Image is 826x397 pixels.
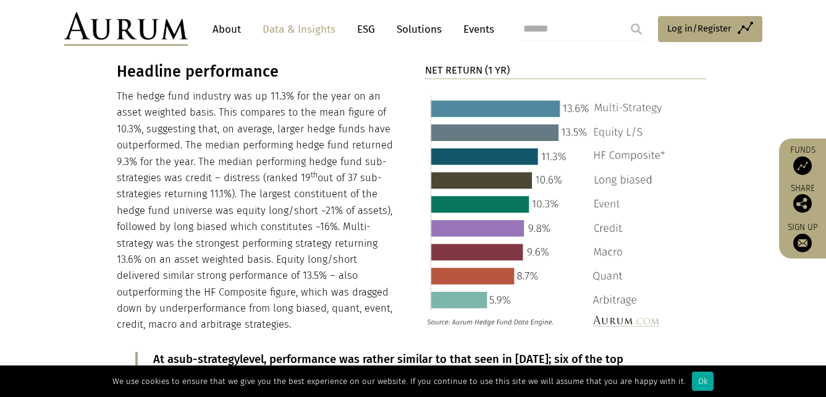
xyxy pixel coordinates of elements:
a: ESG [351,18,381,41]
a: Sign up [785,222,820,252]
p: The hedge fund industry was up 11.3% for the year on an asset weighted basis. This compares to th... [117,88,398,333]
img: Aurum [64,12,188,46]
input: Submit [624,17,649,41]
sup: th [311,170,318,179]
img: Share this post [793,194,812,213]
div: Ok [692,372,714,391]
a: Solutions [390,18,448,41]
a: Log in/Register [658,16,762,42]
strong: NET RETURN (1 YR) [425,64,510,76]
img: Access Funds [793,156,812,175]
a: Events [457,18,494,41]
a: Funds [785,145,820,175]
div: Share [785,184,820,213]
h3: Headline performance [117,62,398,81]
span: sub-strategy [174,352,240,366]
a: About [206,18,247,41]
a: Data & Insights [256,18,342,41]
span: Log in/Register [667,21,731,36]
img: Sign up to our newsletter [793,234,812,252]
